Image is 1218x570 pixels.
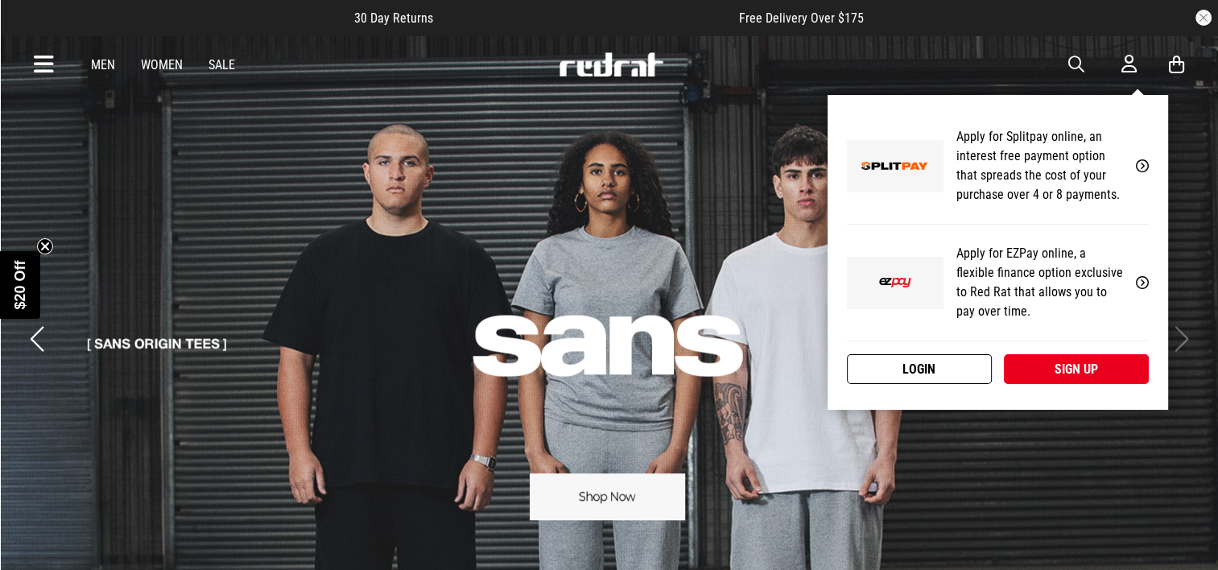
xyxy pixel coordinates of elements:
span: 30 Day Returns [354,10,433,26]
img: Redrat logo [558,52,664,76]
a: Apply for EZPay online, a flexible finance option exclusive to Red Rat that allows you to pay ove... [847,225,1149,341]
button: Previous slide [26,321,47,357]
p: Apply for EZPay online, a flexible finance option exclusive to Red Rat that allows you to pay ove... [956,244,1123,321]
button: Next slide [1171,321,1192,357]
p: Apply for Splitpay online, an interest free payment option that spreads the cost of your purchase... [956,127,1123,204]
a: Apply for Splitpay online, an interest free payment option that spreads the cost of your purchase... [847,108,1149,225]
a: Sign up [1004,354,1149,384]
iframe: Customer reviews powered by Trustpilot [465,10,707,26]
a: Login [847,354,992,384]
a: Sale [209,57,235,72]
span: $20 Off [12,260,28,309]
button: Close teaser [37,238,53,254]
button: Open LiveChat chat widget [13,6,61,55]
a: Men [91,57,115,72]
a: Women [141,57,183,72]
span: Free Delivery Over $175 [739,10,864,26]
